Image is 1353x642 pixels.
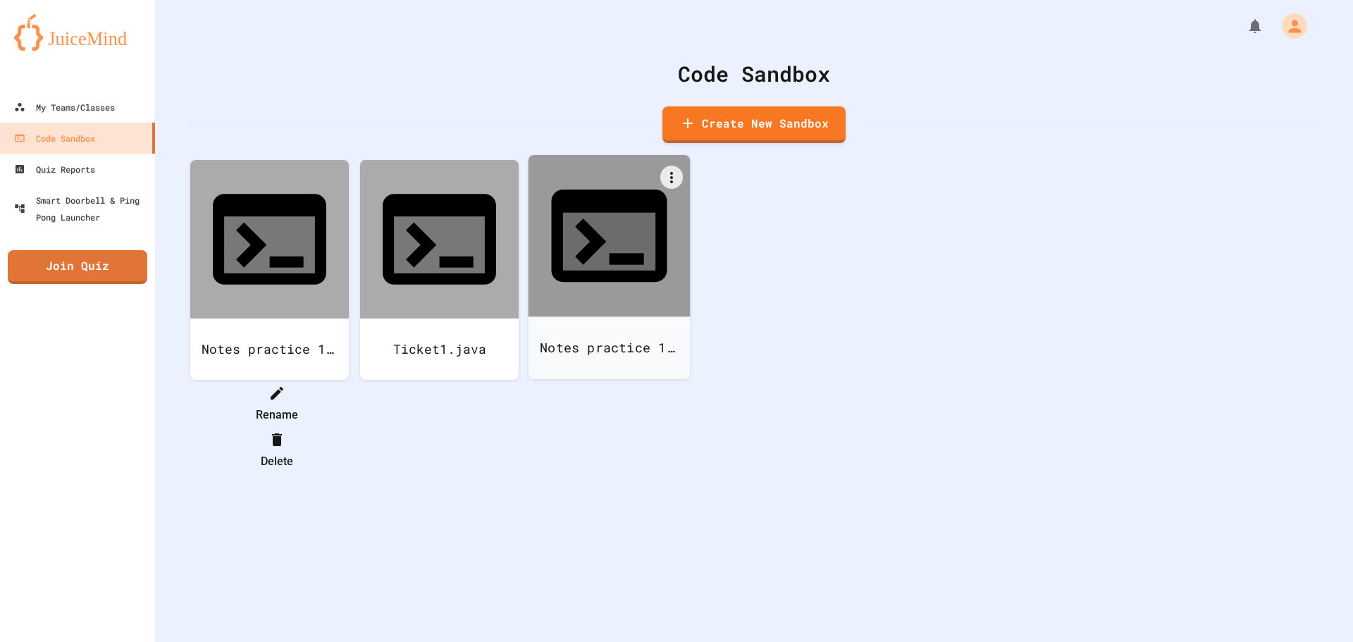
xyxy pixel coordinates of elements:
[8,250,147,284] a: Join Quiz
[529,316,691,379] div: Notes practice 1.03
[360,319,519,380] div: Ticket1.java
[190,160,349,380] a: Notes practice 1.05
[14,192,149,226] div: Smart Doorbell & Ping Pong Launcher
[204,381,349,426] li: Rename
[14,14,141,51] img: logo-orange.svg
[204,428,349,473] li: Delete
[190,58,1318,89] div: Code Sandbox
[14,161,95,178] div: Quiz Reports
[1267,10,1311,42] div: My Account
[1221,14,1267,38] div: My Notifications
[529,155,691,379] a: Notes practice 1.03
[14,130,95,147] div: Code Sandbox
[14,99,115,116] div: My Teams/Classes
[662,106,846,143] a: Create New Sandbox
[190,319,349,380] div: Notes practice 1.05
[360,160,519,380] a: Ticket1.java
